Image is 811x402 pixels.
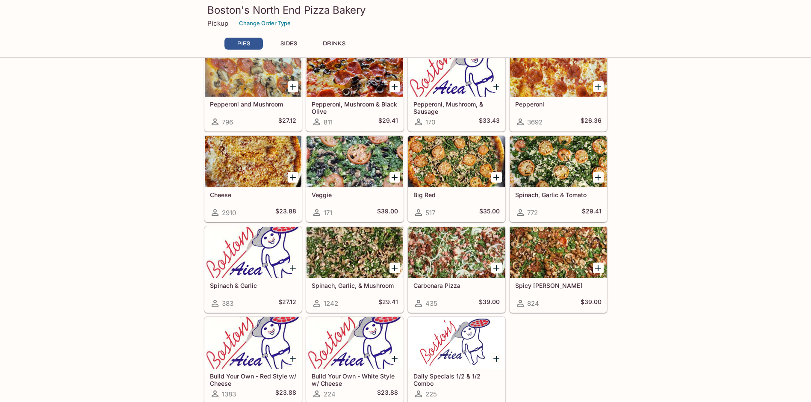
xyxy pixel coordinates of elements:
[324,390,336,398] span: 224
[408,136,505,187] div: Big Red
[408,227,505,278] div: Carbonara Pizza
[408,226,505,313] a: Carbonara Pizza435$39.00
[204,226,302,313] a: Spinach & Garlic383$27.12
[315,38,354,50] button: DRINKS
[408,45,505,131] a: Pepperoni, Mushroom, & Sausage170$33.43
[389,263,400,273] button: Add Spinach, Garlic, & Mushroom
[515,282,602,289] h5: Spicy [PERSON_NAME]
[408,136,505,222] a: Big Red517$35.00
[425,390,437,398] span: 225
[307,45,403,97] div: Pepperoni, Mushroom & Black Olive
[581,117,602,127] h5: $26.36
[491,353,502,364] button: Add Daily Specials 1/2 & 1/2 Combo
[275,389,296,399] h5: $23.88
[306,136,404,222] a: Veggie171$39.00
[278,298,296,308] h5: $27.12
[491,263,502,273] button: Add Carbonara Pizza
[582,207,602,218] h5: $29.41
[224,38,263,50] button: PIES
[324,118,333,126] span: 811
[593,81,604,92] button: Add Pepperoni
[593,172,604,183] button: Add Spinach, Garlic & Tomato
[307,227,403,278] div: Spinach, Garlic, & Mushroom
[510,226,607,313] a: Spicy [PERSON_NAME]824$39.00
[413,100,500,115] h5: Pepperoni, Mushroom, & Sausage
[515,100,602,108] h5: Pepperoni
[389,81,400,92] button: Add Pepperoni, Mushroom & Black Olive
[510,227,607,278] div: Spicy Jenny
[527,209,538,217] span: 772
[479,207,500,218] h5: $35.00
[205,45,301,97] div: Pepperoni and Mushroom
[210,282,296,289] h5: Spinach & Garlic
[389,172,400,183] button: Add Veggie
[408,317,505,369] div: Daily Specials 1/2 & 1/2 Combo
[581,298,602,308] h5: $39.00
[377,207,398,218] h5: $39.00
[207,19,228,27] p: Pickup
[515,191,602,198] h5: Spinach, Garlic & Tomato
[288,172,298,183] button: Add Cheese
[307,317,403,369] div: Build Your Own - White Style w/ Cheese
[275,207,296,218] h5: $23.88
[491,172,502,183] button: Add Big Red
[413,191,500,198] h5: Big Red
[527,299,539,307] span: 824
[222,299,233,307] span: 383
[235,17,295,30] button: Change Order Type
[205,227,301,278] div: Spinach & Garlic
[510,136,607,222] a: Spinach, Garlic & Tomato772$29.41
[324,299,338,307] span: 1242
[278,117,296,127] h5: $27.12
[413,372,500,387] h5: Daily Specials 1/2 & 1/2 Combo
[425,118,435,126] span: 170
[288,353,298,364] button: Add Build Your Own - Red Style w/ Cheese
[479,117,500,127] h5: $33.43
[270,38,308,50] button: SIDES
[210,372,296,387] h5: Build Your Own - Red Style w/ Cheese
[222,209,236,217] span: 2910
[479,298,500,308] h5: $39.00
[207,3,604,17] h3: Boston's North End Pizza Bakery
[210,100,296,108] h5: Pepperoni and Mushroom
[307,136,403,187] div: Veggie
[510,45,607,131] a: Pepperoni3692$26.36
[413,282,500,289] h5: Carbonara Pizza
[593,263,604,273] button: Add Spicy Jenny
[204,45,302,131] a: Pepperoni and Mushroom796$27.12
[312,282,398,289] h5: Spinach, Garlic, & Mushroom
[288,81,298,92] button: Add Pepperoni and Mushroom
[408,45,505,97] div: Pepperoni, Mushroom, & Sausage
[222,118,233,126] span: 796
[312,191,398,198] h5: Veggie
[312,100,398,115] h5: Pepperoni, Mushroom & Black Olive
[288,263,298,273] button: Add Spinach & Garlic
[205,317,301,369] div: Build Your Own - Red Style w/ Cheese
[389,353,400,364] button: Add Build Your Own - White Style w/ Cheese
[204,136,302,222] a: Cheese2910$23.88
[425,209,435,217] span: 517
[377,389,398,399] h5: $23.88
[210,191,296,198] h5: Cheese
[527,118,543,126] span: 3692
[306,45,404,131] a: Pepperoni, Mushroom & Black Olive811$29.41
[205,136,301,187] div: Cheese
[378,298,398,308] h5: $29.41
[312,372,398,387] h5: Build Your Own - White Style w/ Cheese
[306,226,404,313] a: Spinach, Garlic, & Mushroom1242$29.41
[222,390,236,398] span: 1383
[510,45,607,97] div: Pepperoni
[491,81,502,92] button: Add Pepperoni, Mushroom, & Sausage
[378,117,398,127] h5: $29.41
[324,209,332,217] span: 171
[510,136,607,187] div: Spinach, Garlic & Tomato
[425,299,437,307] span: 435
